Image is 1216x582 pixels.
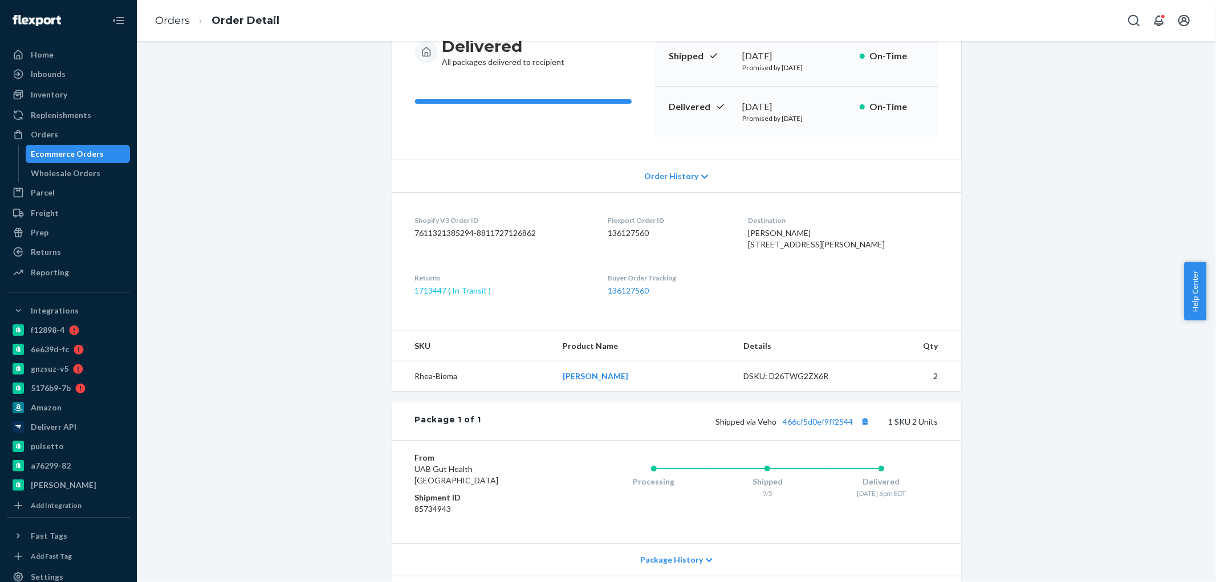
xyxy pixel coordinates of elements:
[7,125,130,144] a: Orders
[31,187,55,198] div: Parcel
[7,550,130,563] a: Add Fast Tag
[1184,262,1206,320] button: Help Center
[744,371,851,382] div: DSKU: D26TWG2ZX6R
[7,437,130,455] a: pulsetto
[644,170,698,182] span: Order History
[748,215,938,225] dt: Destination
[7,184,130,202] a: Parcel
[640,554,703,565] span: Package History
[563,371,628,381] a: [PERSON_NAME]
[415,452,551,463] dt: From
[1173,9,1195,32] button: Open account menu
[31,460,71,471] div: a76299-82
[860,361,961,392] td: 2
[31,267,69,278] div: Reporting
[31,382,71,394] div: 5176b9-7b
[31,421,76,433] div: Deliverr API
[824,489,938,498] div: [DATE] 6pm EDT
[31,89,67,100] div: Inventory
[442,36,565,68] div: All packages delivered to recipient
[146,4,288,38] ol: breadcrumbs
[710,489,824,498] div: 9/5
[7,527,130,545] button: Fast Tags
[710,476,824,487] div: Shipped
[26,164,131,182] a: Wholesale Orders
[7,204,130,222] a: Freight
[7,302,130,320] button: Integrations
[743,50,851,63] div: [DATE]
[7,379,130,397] a: 5176b9-7b
[31,500,82,510] div: Add Integration
[107,9,130,32] button: Close Navigation
[7,65,130,83] a: Inbounds
[669,100,734,113] p: Delivered
[608,227,730,239] dd: 136127560
[31,168,101,179] div: Wholesale Orders
[31,363,68,375] div: gnzsuz-v5
[824,476,938,487] div: Delivered
[858,414,873,429] button: Copy tracking number
[716,417,873,426] span: Shipped via Veho
[608,215,730,225] dt: Flexport Order ID
[1148,9,1170,32] button: Open notifications
[743,63,851,72] p: Promised by [DATE]
[26,145,131,163] a: Ecommerce Orders
[415,492,551,503] dt: Shipment ID
[7,360,130,378] a: gnzsuz-v5
[31,246,61,258] div: Returns
[31,148,104,160] div: Ecommerce Orders
[7,499,130,512] a: Add Integration
[7,263,130,282] a: Reporting
[7,321,130,339] a: f12898-4
[597,476,711,487] div: Processing
[869,100,925,113] p: On-Time
[7,86,130,104] a: Inventory
[442,36,565,56] h3: Delivered
[7,223,130,242] a: Prep
[7,243,130,261] a: Returns
[415,227,590,239] dd: 7611321385294-8811727126862
[608,273,730,283] dt: Buyer Order Tracking
[1123,9,1145,32] button: Open Search Box
[415,215,590,225] dt: Shopify V3 Order ID
[31,227,48,238] div: Prep
[860,331,961,361] th: Qty
[554,331,735,361] th: Product Name
[31,479,96,491] div: [PERSON_NAME]
[7,418,130,436] a: Deliverr API
[31,129,58,140] div: Orders
[415,286,491,295] a: 1713447 ( In Transit )
[735,331,860,361] th: Details
[392,361,554,392] td: Rhea-Bioma
[783,417,853,426] a: 466cf5d0ef9ff2544
[7,106,130,124] a: Replenishments
[31,324,64,336] div: f12898-4
[7,476,130,494] a: [PERSON_NAME]
[7,46,130,64] a: Home
[212,14,279,27] a: Order Detail
[7,340,130,359] a: 6e639d-fc
[669,50,734,63] p: Shipped
[415,273,590,283] dt: Returns
[31,344,69,355] div: 6e639d-fc
[31,49,54,60] div: Home
[869,50,925,63] p: On-Time
[415,414,482,429] div: Package 1 of 1
[415,464,499,485] span: UAB Gut Health [GEOGRAPHIC_DATA]
[392,331,554,361] th: SKU
[31,551,72,561] div: Add Fast Tag
[31,305,79,316] div: Integrations
[13,15,61,26] img: Flexport logo
[31,402,62,413] div: Amazon
[415,503,551,515] dd: 85734943
[31,68,66,80] div: Inbounds
[608,286,649,295] a: 136127560
[743,113,851,123] p: Promised by [DATE]
[7,457,130,475] a: a76299-82
[31,441,64,452] div: pulsetto
[155,14,190,27] a: Orders
[31,530,67,542] div: Fast Tags
[31,109,91,121] div: Replenishments
[481,414,938,429] div: 1 SKU 2 Units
